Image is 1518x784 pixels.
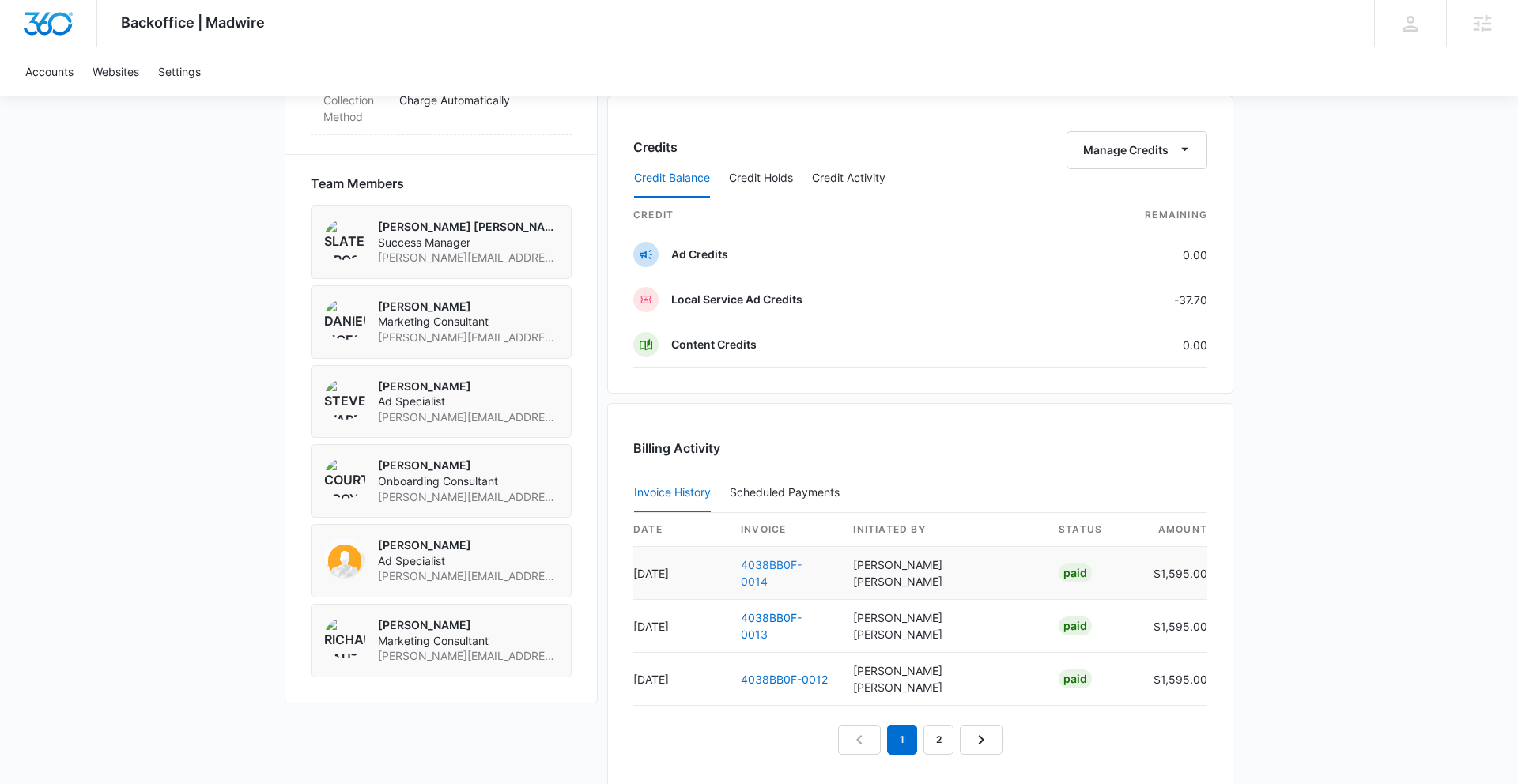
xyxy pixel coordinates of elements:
button: Manage Credits [1067,131,1207,169]
div: Domain: [DOMAIN_NAME] [41,41,174,54]
td: 0.00 [1040,232,1207,277]
div: Keywords by Traffic [175,93,266,104]
span: [PERSON_NAME][EMAIL_ADDRESS][PERSON_NAME][DOMAIN_NAME] [378,648,558,664]
p: Ad Credits [671,247,728,262]
div: Paid [1059,669,1092,688]
img: logo_orange.svg [25,25,38,38]
div: Paid [1059,563,1092,582]
h3: Credits [633,138,678,156]
div: v 4.0.25 [44,25,77,38]
a: Settings [149,47,210,96]
img: Slater Drost [324,219,365,260]
td: [DATE] [633,600,728,653]
span: Success Manager [378,235,558,251]
td: 0.00 [1040,322,1207,367]
img: Courtney Coy [324,458,365,499]
a: 4038BB0F-0014 [741,558,802,588]
p: Charge Automatically [399,92,559,108]
span: Backoffice | Madwire [121,14,265,31]
td: [DATE] [633,653,728,706]
p: [PERSON_NAME] [378,299,558,315]
th: Initiated By [840,513,1046,547]
a: Next Page [960,725,1003,755]
td: [PERSON_NAME] [PERSON_NAME] [840,547,1046,600]
th: status [1046,513,1141,547]
div: Paid [1059,616,1092,635]
p: [PERSON_NAME] [378,537,558,553]
a: Page 2 [923,725,953,755]
th: amount [1141,513,1207,547]
p: [PERSON_NAME] [378,458,558,473]
th: credit [633,198,1040,232]
p: Content Credits [671,337,757,352]
img: Steven Warren [324,379,365,420]
div: Collection MethodCharge Automatically [311,82,572,135]
img: Richard Sauter [324,617,365,658]
button: Invoice History [634,474,711,512]
a: 4038BB0F-0013 [741,611,802,641]
img: tab_domain_overview_orange.svg [43,92,55,104]
th: Remaining [1040,198,1207,232]
td: [PERSON_NAME] [PERSON_NAME] [840,600,1046,653]
button: Credit Balance [634,160,710,198]
p: [PERSON_NAME] [378,617,558,633]
nav: Pagination [838,725,1003,755]
th: date [633,513,728,547]
span: Onboarding Consultant [378,473,558,489]
td: $1,595.00 [1141,547,1207,600]
div: Domain Overview [60,93,142,104]
td: $1,595.00 [1141,600,1207,653]
img: Daniel McFarland [324,299,365,340]
span: Team Members [311,174,404,193]
td: [DATE] [633,547,728,600]
th: invoice [728,513,840,547]
a: 4038BB0F-0012 [741,673,828,686]
span: [PERSON_NAME][EMAIL_ADDRESS][PERSON_NAME][DOMAIN_NAME] [378,489,558,505]
span: [PERSON_NAME][EMAIL_ADDRESS][PERSON_NAME][DOMAIN_NAME] [378,330,558,345]
span: [PERSON_NAME][EMAIL_ADDRESS][PERSON_NAME][DOMAIN_NAME] [378,409,558,425]
button: Credit Holds [729,160,793,198]
h3: Billing Activity [633,439,1207,458]
p: [PERSON_NAME] [PERSON_NAME] [378,219,558,235]
span: [PERSON_NAME][EMAIL_ADDRESS][DOMAIN_NAME] [378,568,558,584]
em: 1 [887,725,917,755]
td: [PERSON_NAME] [PERSON_NAME] [840,653,1046,706]
span: Marketing Consultant [378,633,558,649]
span: Marketing Consultant [378,314,558,330]
span: Ad Specialist [378,394,558,409]
p: Local Service Ad Credits [671,292,802,307]
img: website_grey.svg [25,41,38,54]
p: [PERSON_NAME] [378,379,558,394]
td: $1,595.00 [1141,653,1207,706]
button: Credit Activity [812,160,885,198]
dt: Collection Method [323,92,387,125]
img: kyl Davis [324,537,365,579]
img: tab_keywords_by_traffic_grey.svg [157,92,170,104]
span: Ad Specialist [378,553,558,569]
td: -37.70 [1040,277,1207,322]
span: [PERSON_NAME][EMAIL_ADDRESS][PERSON_NAME][DOMAIN_NAME] [378,250,558,266]
div: Scheduled Payments [730,487,846,498]
a: Websites [83,47,149,96]
a: Accounts [16,47,83,96]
